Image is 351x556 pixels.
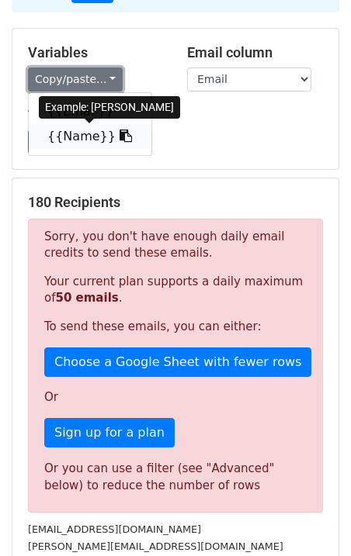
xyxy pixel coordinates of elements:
[28,44,164,61] h5: Variables
[44,347,311,377] a: Choose a Google Sheet with fewer rows
[29,124,151,149] a: {{Name}}
[39,96,180,119] div: Example: [PERSON_NAME]
[28,523,201,535] small: [EMAIL_ADDRESS][DOMAIN_NAME]
[44,229,307,261] p: Sorry, you don't have enough daily email credits to send these emails.
[44,274,307,306] p: Your current plan supports a daily maximum of .
[28,67,123,92] a: Copy/paste...
[273,482,351,556] div: Chatt-widget
[187,44,323,61] h5: Email column
[273,482,351,556] iframe: Chat Widget
[44,319,307,335] p: To send these emails, you can either:
[55,291,118,305] strong: 50 emails
[29,99,151,124] a: {{Email}}
[44,418,175,447] a: Sign up for a plan
[44,460,307,495] div: Or you can use a filter (see "Advanced" below) to reduce the number of rows
[44,389,307,406] p: Or
[28,540,283,552] small: [PERSON_NAME][EMAIL_ADDRESS][DOMAIN_NAME]
[28,194,323,211] h5: 180 Recipients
